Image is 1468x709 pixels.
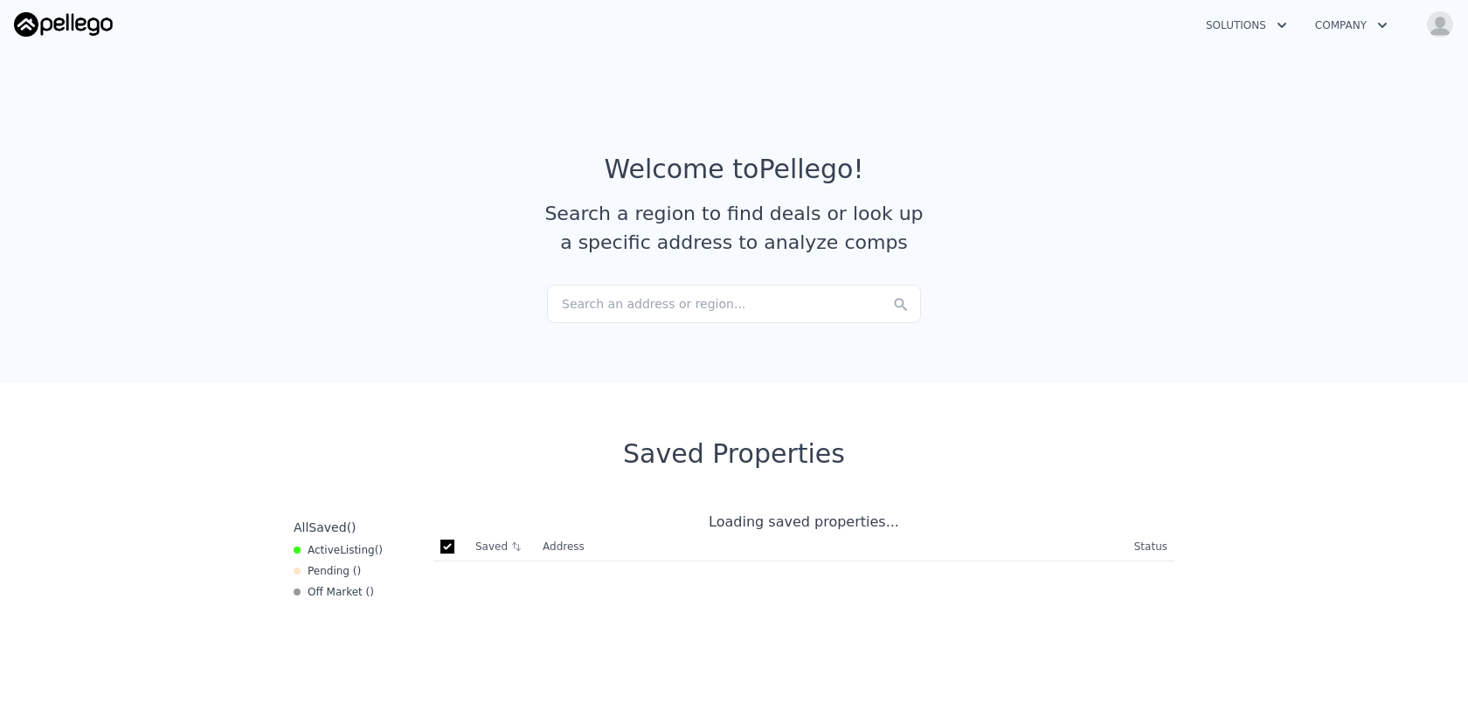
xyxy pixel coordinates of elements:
span: Listing [340,544,375,556]
div: Off Market ( ) [294,585,374,599]
div: Search a region to find deals or look up a specific address to analyze comps [538,199,930,257]
div: Welcome to Pellego ! [605,154,864,185]
div: Loading saved properties... [433,512,1174,533]
img: avatar [1426,10,1454,38]
img: Pellego [14,12,113,37]
button: Company [1301,10,1402,41]
button: Solutions [1192,10,1301,41]
div: Pending ( ) [294,564,361,578]
span: Saved [308,520,346,534]
div: Saved Properties [287,438,1181,470]
th: Saved [468,533,536,561]
th: Status [1127,533,1174,561]
th: Address [536,533,1127,561]
span: Active ( ) [308,543,383,557]
div: All ( ) [294,519,357,536]
div: Search an address or region... [547,285,921,323]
